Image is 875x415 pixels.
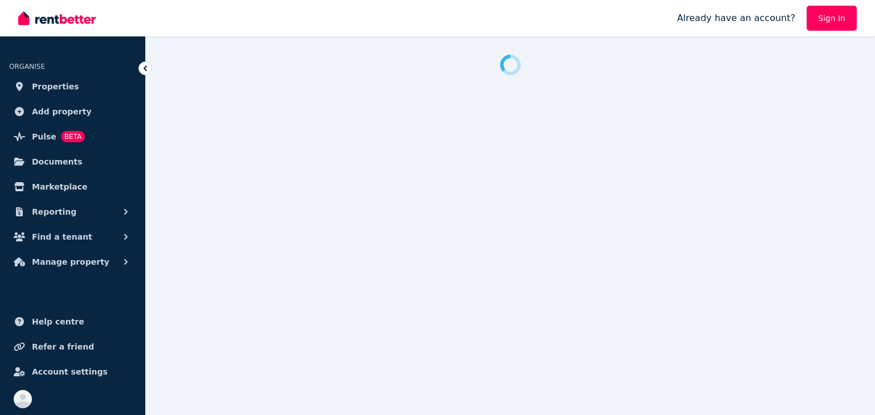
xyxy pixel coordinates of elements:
span: Add property [32,105,92,118]
span: Find a tenant [32,230,92,244]
button: Manage property [9,250,136,273]
button: Reporting [9,200,136,223]
a: Add property [9,100,136,123]
span: Refer a friend [32,340,94,354]
span: BETA [61,131,85,142]
a: Properties [9,75,136,98]
a: Account settings [9,360,136,383]
span: Pulse [32,130,56,143]
span: Properties [32,80,79,93]
img: RentBetter [18,10,96,27]
span: ORGANISE [9,63,45,71]
a: PulseBETA [9,125,136,148]
a: Help centre [9,310,136,333]
a: Refer a friend [9,335,136,358]
span: Help centre [32,315,84,328]
span: Documents [32,155,83,169]
button: Find a tenant [9,225,136,248]
span: Already have an account? [677,11,795,25]
a: Sign In [807,6,857,31]
span: Account settings [32,365,108,379]
span: Manage property [32,255,109,269]
span: Marketplace [32,180,87,194]
a: Documents [9,150,136,173]
a: Marketplace [9,175,136,198]
span: Reporting [32,205,76,219]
